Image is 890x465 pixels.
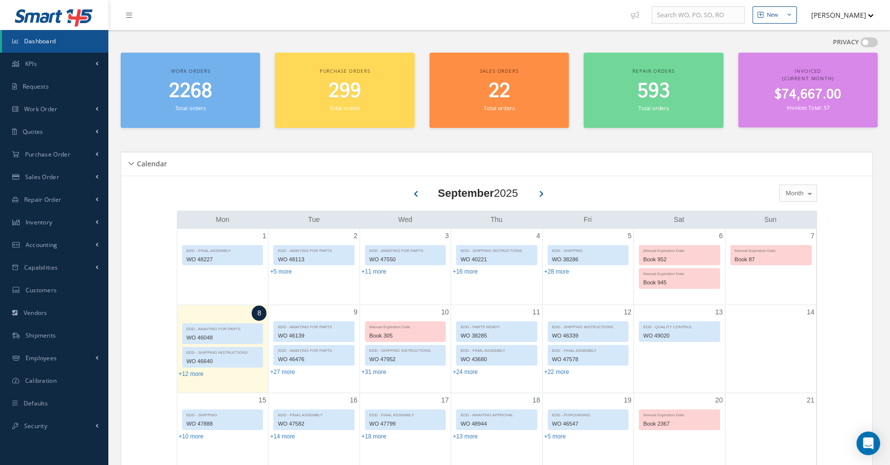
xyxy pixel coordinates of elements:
a: Sunday [762,214,779,226]
span: Inventory [26,218,53,226]
div: EDD - PURCHASING [548,410,628,418]
div: Book 87 [731,254,811,265]
a: Show 22 more events [544,369,569,375]
span: Invoiced [794,67,821,74]
a: Friday [582,214,593,226]
a: Work orders 2268 Total orders [121,53,260,128]
div: WO 38285 [457,330,536,341]
td: September 9, 2025 [268,305,360,393]
td: September 3, 2025 [360,229,451,305]
span: Defaults [24,399,48,407]
td: September 12, 2025 [542,305,633,393]
div: Book 952 [639,254,719,265]
div: EDD - FINAL ASSEMBLY [548,345,628,354]
div: WO 48227 [183,254,263,265]
span: Month [783,188,803,198]
td: September 5, 2025 [542,229,633,305]
span: Sales Order [25,173,59,181]
div: WO 47582 [274,418,354,430]
div: EDD - FINAL ASSEMBLY [274,410,354,418]
div: EDD - SHIPPING INSTRUCTIONS [548,322,628,330]
div: Book 305 [365,330,445,341]
td: September 11, 2025 [451,305,542,393]
div: WO 46640 [183,356,263,367]
div: Manual Expiration Date [639,246,719,254]
span: Purchase Order [25,150,70,158]
small: Total orders [330,104,360,112]
a: Show 27 more events [270,369,295,375]
a: Show 12 more events [179,371,204,377]
td: September 6, 2025 [634,229,725,305]
td: September 14, 2025 [725,305,816,393]
div: WO 46339 [548,330,628,341]
div: WO 49020 [639,330,719,341]
a: September 2, 2025 [352,229,360,243]
a: Saturday [672,214,686,226]
div: WO 48944 [457,418,536,430]
td: September 4, 2025 [451,229,542,305]
div: EDD - AWAITING FOR PARTS [274,322,354,330]
a: Thursday [489,214,504,226]
a: Wednesday [396,214,414,226]
small: Total orders [484,104,514,112]
div: Open Intercom Messenger [857,432,880,455]
td: September 13, 2025 [634,305,725,393]
div: EDD - SHIPPING INSTRUCTIONS [457,246,536,254]
a: Invoiced (Current Month) $74,667.00 Invoices Total: 57 [738,53,878,127]
div: New [767,11,778,19]
div: WO 46476 [274,354,354,365]
div: WO 38286 [548,254,628,265]
td: September 2, 2025 [268,229,360,305]
a: September 8, 2025 [252,306,266,321]
a: September 19, 2025 [622,393,634,407]
div: Book 945 [639,277,719,288]
a: Monday [214,214,231,226]
a: September 5, 2025 [626,229,633,243]
div: Manual Expiration Date [365,322,445,330]
span: Accounting [26,241,58,249]
a: Show 5 more events [544,433,566,440]
small: Total orders [638,104,669,112]
a: September 16, 2025 [348,393,360,407]
a: September 18, 2025 [530,393,542,407]
span: 593 [637,77,670,105]
span: Employees [26,354,57,362]
a: September 3, 2025 [443,229,451,243]
span: Dashboard [24,37,56,45]
a: September 20, 2025 [713,393,725,407]
a: September 7, 2025 [809,229,817,243]
div: WO 40221 [457,254,536,265]
div: EDD - AWAITING FOR PARTS [274,345,354,354]
span: Repair orders [632,67,674,74]
span: Capabilities [24,263,58,272]
a: Show 31 more events [362,369,387,375]
a: September 15, 2025 [257,393,268,407]
div: WO 47888 [183,418,263,430]
span: 299 [329,77,361,105]
div: EDD - AWAITING FOR PARTS [274,246,354,254]
h5: Calendar [134,156,167,168]
input: Search WO, PO, SO, RO [652,6,745,24]
span: Sales orders [480,67,518,74]
a: September 17, 2025 [439,393,451,407]
b: September [438,187,494,199]
span: Shipments [26,331,56,340]
span: Work Order [24,105,58,113]
div: EDD - FINAL ASSEMBLY [457,345,536,354]
span: 2268 [169,77,212,105]
td: September 7, 2025 [725,229,816,305]
div: WO 47550 [365,254,445,265]
a: Dashboard [2,30,108,53]
a: Show 24 more events [453,369,478,375]
div: WO 46139 [274,330,354,341]
td: September 10, 2025 [360,305,451,393]
span: (Current Month) [782,75,834,82]
div: EDD - SHIPPING INSTRUCTIONS [183,347,263,356]
a: September 12, 2025 [622,305,634,319]
a: September 11, 2025 [530,305,542,319]
div: WO 46048 [183,332,263,343]
div: Manual Expiration Date [639,269,719,277]
div: Book 2367 [639,418,719,430]
div: EDD - QUALITY CONTROL [639,322,719,330]
a: Tuesday [306,214,322,226]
